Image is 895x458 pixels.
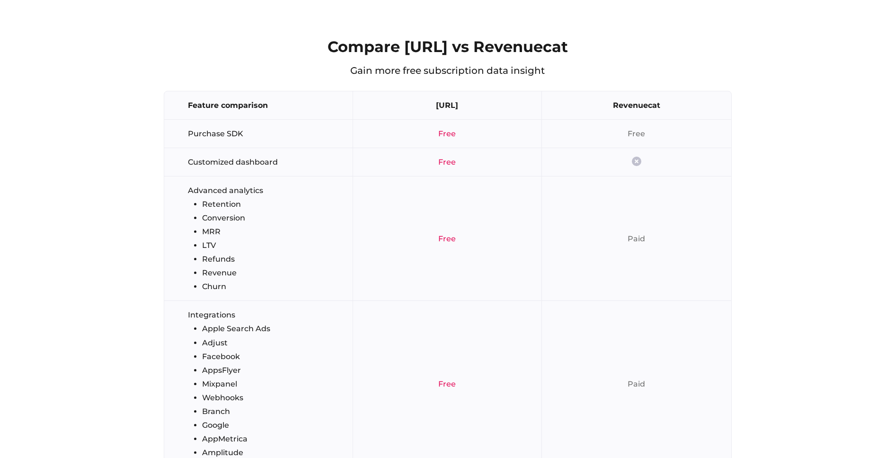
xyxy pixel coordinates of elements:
[628,234,645,243] span: Paid
[202,379,343,388] li: Mixpanel
[438,129,456,138] span: Free
[202,393,343,402] li: Webhooks
[542,91,731,120] th: Revenuecat
[202,213,343,222] li: Conversion
[202,268,343,277] li: Revenue
[164,65,732,77] p: Gain more free subscription data insight
[202,366,343,375] li: AppsFlyer
[202,407,343,416] li: Branch
[188,186,343,291] ul: Advanced analytics
[202,324,343,333] li: Apple Search Ads
[202,255,343,264] li: Refunds
[164,91,353,120] th: Feature comparison
[438,379,456,388] span: Free
[202,282,343,291] li: Churn
[628,129,645,138] span: Free
[202,421,343,430] li: Google
[202,448,343,457] li: Amplitude
[202,241,343,250] li: LTV
[202,338,343,347] li: Adjust
[164,38,732,56] div: Compare [URL] vs Revenuecat
[188,310,343,457] ul: Integrations
[202,434,343,443] li: AppMetrica
[628,379,645,388] span: Paid
[438,234,456,243] span: Free
[438,158,456,167] span: Free
[188,129,243,138] span: Purchase SDK
[202,227,343,236] li: MRR
[202,200,343,209] li: Retention
[188,158,278,167] span: Customized dashboard
[353,91,542,120] th: [URL]
[202,352,343,361] li: Facebook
